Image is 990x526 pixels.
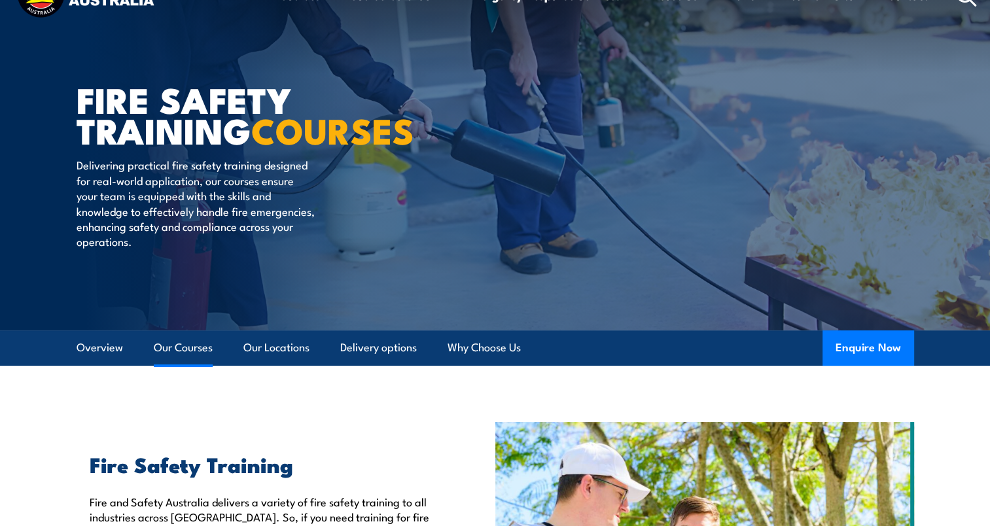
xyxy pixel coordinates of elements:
[448,330,521,365] a: Why Choose Us
[77,84,400,145] h1: FIRE SAFETY TRAINING
[243,330,309,365] a: Our Locations
[822,330,914,366] button: Enquire Now
[251,102,414,156] strong: COURSES
[154,330,213,365] a: Our Courses
[90,455,435,473] h2: Fire Safety Training
[77,157,315,249] p: Delivering practical fire safety training designed for real-world application, our courses ensure...
[77,330,123,365] a: Overview
[340,330,417,365] a: Delivery options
